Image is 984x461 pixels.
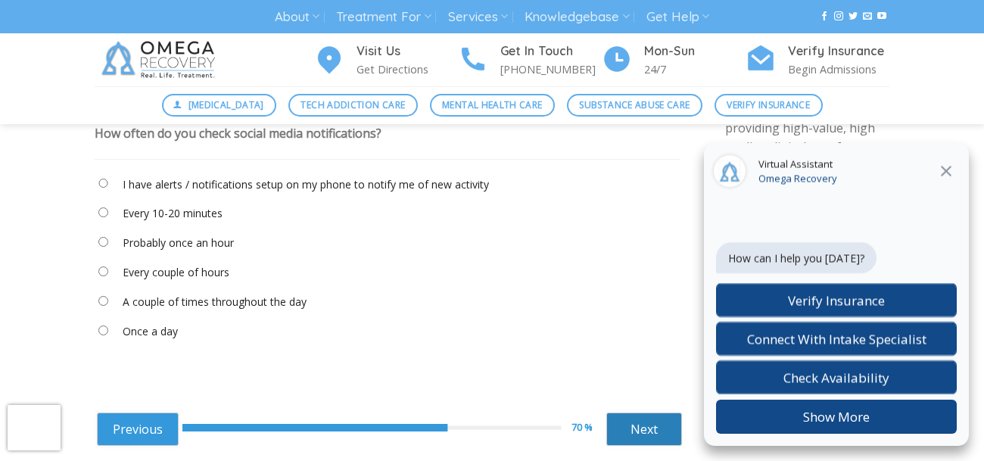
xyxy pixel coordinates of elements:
a: About [275,3,319,31]
label: Once a day [123,323,178,340]
a: Knowledgebase [525,3,629,31]
label: Every couple of hours [123,264,229,281]
a: Next [606,413,682,446]
h4: Mon-Sun [644,42,746,61]
a: Services [448,3,508,31]
label: Every 10-20 minutes [123,205,223,222]
div: How often do you check social media notifications? [95,125,381,142]
a: Visit Us Get Directions [314,42,458,79]
span: Substance Abuse Care [579,98,690,112]
a: Follow on Facebook [820,11,829,22]
a: Treatment For [336,3,431,31]
a: Verify Insurance [715,94,823,117]
h4: Visit Us [357,42,458,61]
label: I have alerts / notifications setup on my phone to notify me of new activity [123,176,489,193]
span: [MEDICAL_DATA] [188,98,264,112]
img: Omega Recovery [95,33,227,86]
a: Verify Insurance Begin Admissions [746,42,889,79]
a: Follow on YouTube [877,11,886,22]
p: [PHONE_NUMBER] [500,61,602,78]
p: 24/7 [644,61,746,78]
span: Verify Insurance [727,98,810,112]
a: Get In Touch [PHONE_NUMBER] [458,42,602,79]
iframe: reCAPTCHA [8,405,61,450]
a: Tech Addiction Care [288,94,418,117]
label: A couple of times throughout the day [123,294,307,310]
h4: Verify Insurance [788,42,889,61]
a: [MEDICAL_DATA] [162,94,277,117]
a: Substance Abuse Care [567,94,702,117]
div: 70 % [571,419,606,435]
a: Get Help [646,3,709,31]
span: Tech Addiction Care [300,98,405,112]
a: Send us an email [863,11,872,22]
label: Probably once an hour [123,235,234,251]
span: Mental Health Care [442,98,542,112]
p: Begin Admissions [788,61,889,78]
a: Previous [97,413,179,446]
a: Mental Health Care [430,94,555,117]
a: Follow on Twitter [849,11,858,22]
h4: Get In Touch [500,42,602,61]
p: Get Directions [357,61,458,78]
a: Follow on Instagram [834,11,843,22]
